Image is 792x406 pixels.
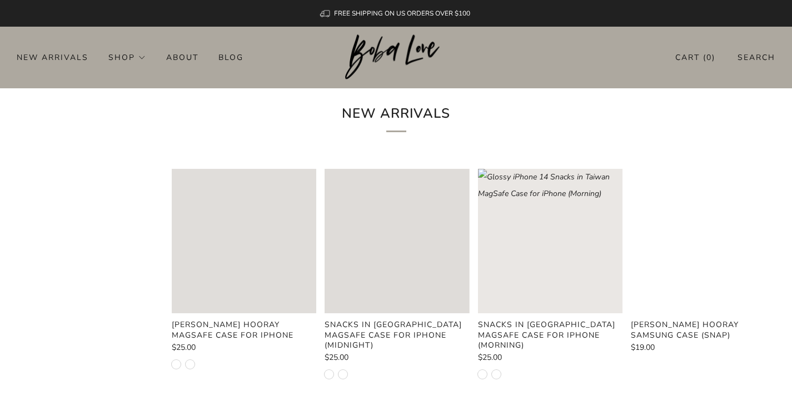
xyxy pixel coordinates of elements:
a: New Arrivals [17,48,88,66]
a: Glossy iPhone 14 Snacks in Taiwan MagSafe Case for iPhone (Morning) Loading image: Glossy iPhone ... [478,169,622,313]
product-card-title: [PERSON_NAME] Hooray MagSafe Case for iPhone [172,319,293,340]
a: Snacks in [GEOGRAPHIC_DATA] MagSafe Case for iPhone (Midnight) [325,320,469,350]
span: $19.00 [631,342,655,353]
a: $25.00 [325,354,469,362]
a: [PERSON_NAME] Hooray Samsung Case (Snap) [631,320,775,340]
a: About [166,48,198,66]
product-card-title: Snacks in [GEOGRAPHIC_DATA] MagSafe Case for iPhone (Midnight) [325,319,462,350]
span: $25.00 [172,342,196,353]
a: Shop [108,48,146,66]
a: $25.00 [478,354,622,362]
a: Snacks in [GEOGRAPHIC_DATA] MagSafe Case for iPhone (Morning) [478,320,622,350]
items-count: 0 [706,52,712,63]
span: $25.00 [325,352,348,363]
a: Glossy iPhone 14 Snacks in Taiwan MagSafe Case for iPhone (Midnight) Loading image: Glossy iPhone... [325,169,469,313]
product-card-title: Snacks in [GEOGRAPHIC_DATA] MagSafe Case for iPhone (Morning) [478,319,615,350]
a: Search [738,48,775,67]
a: Glossy iPhone 14 Sip Sip Hooray MagSafe Case for iPhone Loading image: Glossy iPhone 14 Sip Sip H... [172,169,316,313]
h1: New Arrivals [243,102,550,132]
a: $19.00 [631,344,775,352]
image-skeleton: Loading image: Glossy iPhone 14 Sip Sip Hooray MagSafe Case for iPhone [172,169,316,313]
a: [PERSON_NAME] Hooray MagSafe Case for iPhone [172,320,316,340]
image-skeleton: Loading image: Glossy iPhone 14 Snacks in Taiwan MagSafe Case for iPhone (Midnight) [325,169,469,313]
span: $25.00 [478,352,502,363]
span: FREE SHIPPING ON US ORDERS OVER $100 [334,9,470,18]
a: Blog [218,48,243,66]
product-card-title: [PERSON_NAME] Hooray Samsung Case (Snap) [631,319,739,340]
a: Boba Love [345,34,447,81]
img: Boba Love [345,34,447,80]
a: $25.00 [172,344,316,352]
a: Cart [675,48,715,67]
